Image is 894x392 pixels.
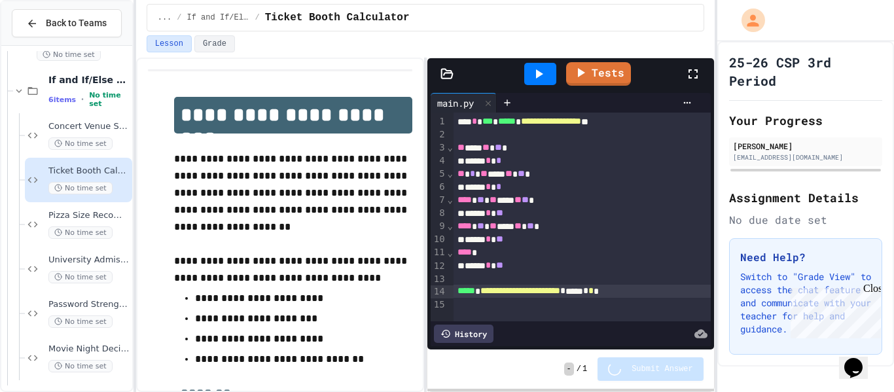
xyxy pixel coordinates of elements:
[431,298,447,312] div: 15
[48,255,130,266] span: University Admission Portal
[48,360,113,372] span: No time set
[728,5,768,35] div: My Account
[564,363,574,376] span: -
[431,207,447,220] div: 8
[48,137,113,150] span: No time set
[431,181,447,194] div: 6
[785,283,881,338] iframe: chat widget
[81,94,84,105] span: •
[48,315,113,328] span: No time set
[431,96,480,110] div: main.py
[48,210,130,221] span: Pizza Size Recommender
[729,212,882,228] div: No due date set
[194,35,235,52] button: Grade
[147,35,192,52] button: Lesson
[48,121,130,132] span: Concert Venue Selector
[46,16,107,30] span: Back to Teams
[729,188,882,207] h2: Assignment Details
[48,74,130,86] span: If and If/Else Assignments
[5,5,90,83] div: Chat with us now!Close
[431,168,447,181] div: 5
[431,194,447,207] div: 7
[431,233,447,246] div: 10
[740,249,871,265] h3: Need Help?
[48,344,130,355] span: Movie Night Decider
[577,364,581,374] span: /
[447,168,454,179] span: Fold line
[431,141,447,154] div: 3
[48,226,113,239] span: No time set
[89,91,130,108] span: No time set
[48,166,130,177] span: Ticket Booth Calculator
[37,48,101,61] span: No time set
[431,246,447,259] div: 11
[431,285,447,298] div: 14
[48,182,113,194] span: No time set
[48,96,76,104] span: 6 items
[431,154,447,168] div: 4
[447,194,454,205] span: Fold line
[733,140,878,152] div: [PERSON_NAME]
[740,270,871,336] p: Switch to "Grade View" to access the chat feature and communicate with your teacher for help and ...
[566,62,631,86] a: Tests
[839,340,881,379] iframe: chat widget
[431,273,447,286] div: 13
[265,10,410,26] span: Ticket Booth Calculator
[177,12,181,23] span: /
[733,152,878,162] div: [EMAIL_ADDRESS][DOMAIN_NAME]
[447,221,454,231] span: Fold line
[187,12,250,23] span: If and If/Else Assignments
[582,364,587,374] span: 1
[431,220,447,233] div: 9
[255,12,260,23] span: /
[729,111,882,130] h2: Your Progress
[431,128,447,141] div: 2
[632,364,693,374] span: Submit Answer
[447,142,454,152] span: Fold line
[48,299,130,310] span: Password Strength Checker
[447,247,454,258] span: Fold line
[158,12,172,23] span: ...
[434,325,493,343] div: History
[431,115,447,128] div: 1
[431,260,447,273] div: 12
[729,53,882,90] h1: 25-26 CSP 3rd Period
[48,271,113,283] span: No time set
